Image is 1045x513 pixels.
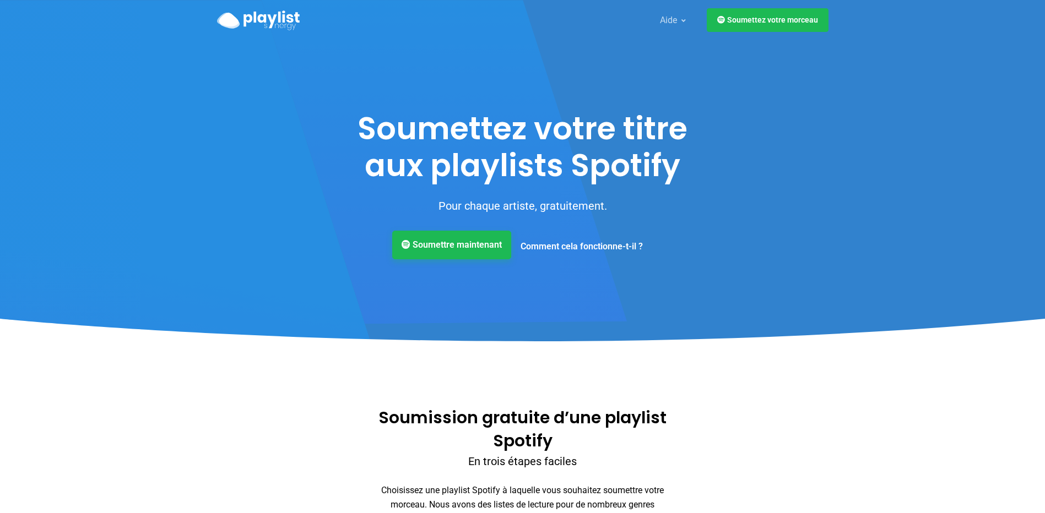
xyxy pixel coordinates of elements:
h1: Soumettez votre titre aux playlists Spotify [339,110,706,184]
a: Soumettez votre morceau [707,8,829,32]
a: Comment cela fonctionne-t-il ? [511,232,652,261]
a: Synergie de listes de lecture [217,8,300,32]
a: Soumettre maintenant [392,231,511,259]
font: Soumettre maintenant [413,239,502,250]
font: Soumission gratuite d’une playlist Spotify [378,406,667,452]
img: Playlist Synergy Logo [217,10,300,30]
p: Pour chaque artiste, gratuitement. [339,197,706,215]
font: Soumettez votre morceau [727,15,818,24]
p: En trois étapes faciles [370,452,675,470]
